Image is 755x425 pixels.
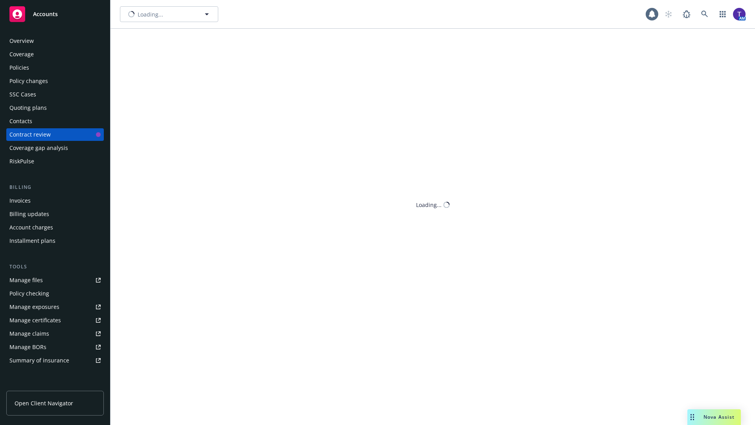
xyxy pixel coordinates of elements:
[33,11,58,17] span: Accounts
[6,263,104,271] div: Tools
[9,48,34,61] div: Coverage
[9,75,48,87] div: Policy changes
[6,115,104,128] a: Contacts
[6,287,104,300] a: Policy checking
[9,155,34,168] div: RiskPulse
[9,301,59,313] div: Manage exposures
[6,75,104,87] a: Policy changes
[697,6,713,22] a: Search
[6,155,104,168] a: RiskPulse
[6,221,104,234] a: Account charges
[9,341,46,353] div: Manage BORs
[9,274,43,286] div: Manage files
[6,3,104,25] a: Accounts
[6,235,104,247] a: Installment plans
[6,327,104,340] a: Manage claims
[687,409,697,425] div: Drag to move
[6,341,104,353] a: Manage BORs
[9,115,32,128] div: Contacts
[703,414,735,420] span: Nova Assist
[9,221,53,234] div: Account charges
[6,128,104,141] a: Contract review
[6,48,104,61] a: Coverage
[6,102,104,114] a: Quoting plans
[6,208,104,220] a: Billing updates
[715,6,731,22] a: Switch app
[416,201,442,209] div: Loading...
[9,327,49,340] div: Manage claims
[6,142,104,154] a: Coverage gap analysis
[9,287,49,300] div: Policy checking
[6,35,104,47] a: Overview
[6,354,104,367] a: Summary of insurance
[6,183,104,191] div: Billing
[9,142,68,154] div: Coverage gap analysis
[9,128,51,141] div: Contract review
[9,194,31,207] div: Invoices
[9,208,49,220] div: Billing updates
[138,10,163,18] span: Loading...
[6,301,104,313] a: Manage exposures
[6,274,104,286] a: Manage files
[733,8,746,20] img: photo
[679,6,694,22] a: Report a Bug
[9,102,47,114] div: Quoting plans
[9,35,34,47] div: Overview
[661,6,676,22] a: Start snowing
[6,314,104,327] a: Manage certificates
[6,194,104,207] a: Invoices
[9,61,29,74] div: Policies
[9,88,36,101] div: SSC Cases
[687,409,741,425] button: Nova Assist
[15,399,73,407] span: Open Client Navigator
[9,314,61,327] div: Manage certificates
[6,61,104,74] a: Policies
[6,88,104,101] a: SSC Cases
[9,354,69,367] div: Summary of insurance
[9,235,55,247] div: Installment plans
[120,6,218,22] button: Loading...
[6,382,104,390] div: Analytics hub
